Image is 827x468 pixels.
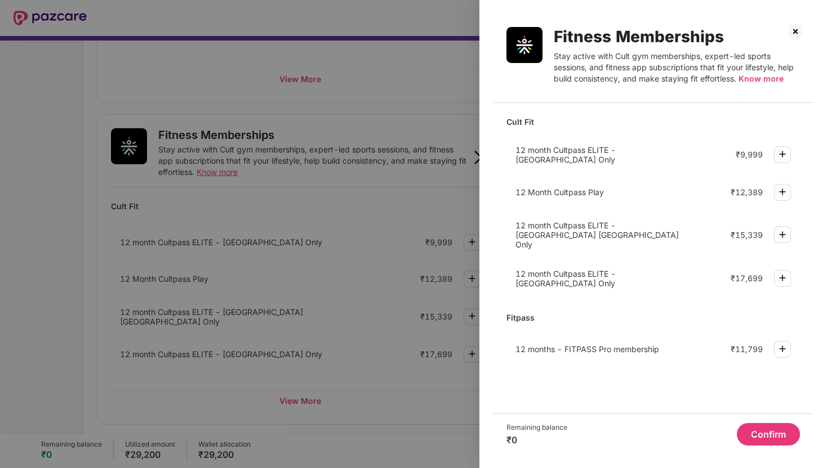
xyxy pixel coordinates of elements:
[554,51,800,84] div: Stay active with Cult gym memberships, expert-led sports sessions, and fitness app subscriptions ...
[554,27,800,46] div: Fitness Memberships
[506,27,543,63] img: Fitness Memberships
[506,423,567,432] div: Remaining balance
[515,220,679,249] span: 12 month Cultpass ELITE - [GEOGRAPHIC_DATA] [GEOGRAPHIC_DATA] Only
[731,273,763,283] div: ₹17,699
[776,147,789,161] img: svg+xml;base64,PHN2ZyBpZD0iUGx1cy0zMngzMiIgeG1sbnM9Imh0dHA6Ly93d3cudzMub3JnLzIwMDAvc3ZnIiB3aWR0aD...
[776,271,789,285] img: svg+xml;base64,PHN2ZyBpZD0iUGx1cy0zMngzMiIgeG1sbnM9Imh0dHA6Ly93d3cudzMub3JnLzIwMDAvc3ZnIiB3aWR0aD...
[731,230,763,240] div: ₹15,339
[731,344,763,354] div: ₹11,799
[736,150,763,159] div: ₹9,999
[506,308,800,327] div: Fitpass
[515,269,616,288] span: 12 month Cultpass ELITE - [GEOGRAPHIC_DATA] Only
[515,344,659,354] span: 12 months - FITPASS Pro membership
[739,74,784,83] span: Know more
[786,22,804,40] img: svg+xml;base64,PHN2ZyBpZD0iQ3Jvc3MtMzJ4MzIiIHhtbG5zPSJodHRwOi8vd3d3LnczLm9yZy8yMDAwL3N2ZyIgd2lkdG...
[731,187,763,197] div: ₹12,389
[776,228,789,241] img: svg+xml;base64,PHN2ZyBpZD0iUGx1cy0zMngzMiIgeG1sbnM9Imh0dHA6Ly93d3cudzMub3JnLzIwMDAvc3ZnIiB3aWR0aD...
[506,434,567,445] div: ₹0
[776,342,789,355] img: svg+xml;base64,PHN2ZyBpZD0iUGx1cy0zMngzMiIgeG1sbnM9Imh0dHA6Ly93d3cudzMub3JnLzIwMDAvc3ZnIiB3aWR0aD...
[506,112,800,132] div: Cult Fit
[776,185,789,199] img: svg+xml;base64,PHN2ZyBpZD0iUGx1cy0zMngzMiIgeG1sbnM9Imh0dHA6Ly93d3cudzMub3JnLzIwMDAvc3ZnIiB3aWR0aD...
[737,423,800,445] button: Confirm
[515,187,604,197] span: 12 Month Cultpass Play
[515,145,616,164] span: 12 month Cultpass ELITE - [GEOGRAPHIC_DATA] Only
